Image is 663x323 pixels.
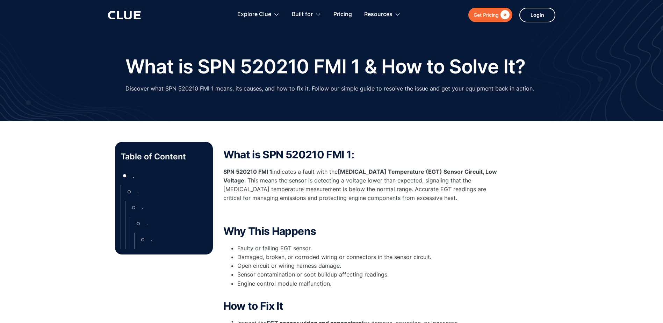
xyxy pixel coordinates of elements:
div: . [142,203,143,212]
li: Damaged, broken, or corroded wiring or connectors in the sensor circuit. [237,253,503,261]
a: Get Pricing [468,8,512,22]
p: Table of Content [121,151,207,162]
div: Get Pricing [474,10,499,19]
p: Discover what SPN 520210 FMI 1 means, its causes, and how to fix it. Follow our simple guide to r... [125,84,534,93]
div: . [151,235,152,244]
li: Engine control module malfunction. [237,279,503,297]
strong: SPN 520210 FMI 1 [223,168,272,175]
a: ○. [139,234,207,245]
p: ‍ [223,210,503,218]
a: ●. [121,171,207,181]
li: Faulty or failing EGT sensor. [237,244,503,253]
a: ○. [125,186,207,197]
div: ○ [139,234,147,245]
div: ○ [130,202,138,213]
a: ○. [130,202,207,213]
strong: What is SPN 520210 FMI 1: [223,148,354,161]
strong: How to Fix It [223,300,283,312]
div: Resources [364,3,392,26]
a: ○. [134,218,207,229]
div: ○ [125,186,134,197]
div:  [499,10,510,19]
li: Sensor contamination or soot buildup affecting readings. [237,270,503,279]
div: . [137,187,139,196]
div: . [133,171,134,180]
a: Pricing [333,3,352,26]
p: indicates a fault with the . This means the sensor is detecting a voltage lower than expected, si... [223,167,503,203]
strong: Why This Happens [223,225,316,237]
div: . [146,219,148,228]
li: Open circuit or wiring harness damage. [237,261,503,270]
div: Built for [292,3,313,26]
div: ○ [134,218,143,229]
div: ● [121,171,129,181]
strong: [MEDICAL_DATA] Temperature (EGT) Sensor Circuit, Low Voltage [223,168,497,184]
a: Login [519,8,555,22]
div: Explore Clue [237,3,271,26]
h1: What is SPN 520210 FMI 1 & How to Solve It? [125,56,526,77]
